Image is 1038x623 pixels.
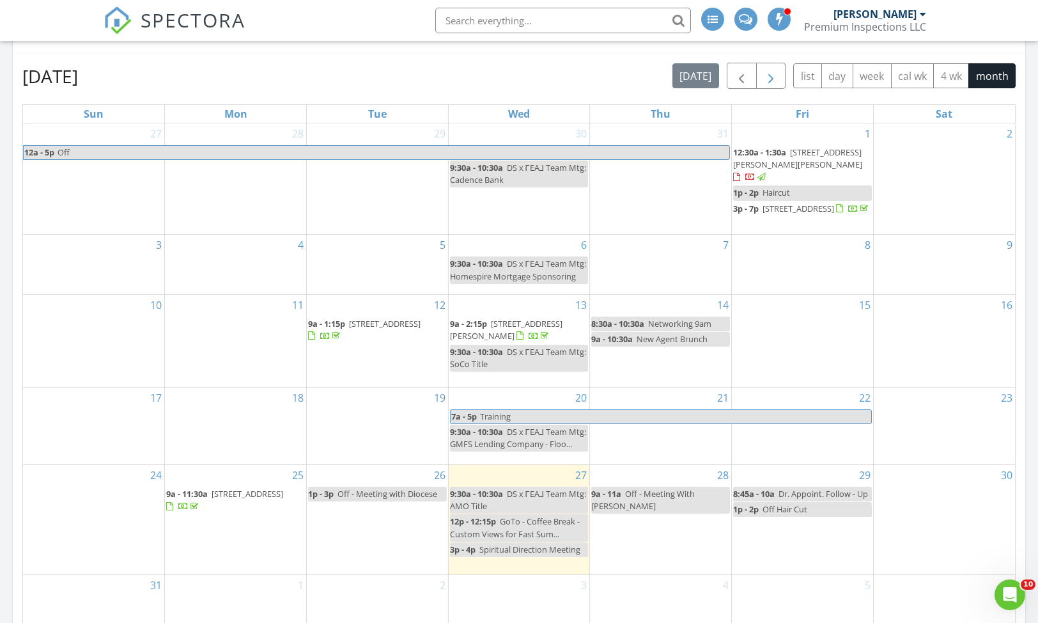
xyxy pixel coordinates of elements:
[933,105,955,123] a: Saturday
[165,387,307,464] td: Go to August 18, 2025
[756,63,786,89] button: Next month
[306,387,448,464] td: Go to August 19, 2025
[1004,123,1015,144] a: Go to August 2, 2025
[450,258,586,281] span: DS x ΓEA⅃ Team Mtg: Homespire Mortgage Sponsoring
[732,294,874,387] td: Go to August 15, 2025
[295,575,306,595] a: Go to September 1, 2025
[148,465,164,485] a: Go to August 24, 2025
[450,162,586,185] span: DS x ΓEA⅃ Team Mtg: Cadence Bank
[431,123,448,144] a: Go to July 29, 2025
[1004,235,1015,255] a: Go to August 9, 2025
[306,294,448,387] td: Go to August 12, 2025
[166,488,208,500] span: 9a - 11:30a
[733,488,775,500] span: 8:45a - 10a
[450,318,487,329] span: 9a - 2:15p
[998,295,1015,315] a: Go to August 16, 2025
[450,318,562,342] a: 9a - 2:15p [STREET_ADDRESS][PERSON_NAME]
[873,294,1015,387] td: Go to August 16, 2025
[732,123,874,235] td: Go to August 1, 2025
[856,388,873,408] a: Go to August 22, 2025
[450,426,503,438] span: 9:30a - 10:30a
[763,203,834,214] span: [STREET_ADDRESS]
[733,201,872,217] a: 3p - 7p [STREET_ADDRESS]
[590,123,732,235] td: Go to July 31, 2025
[437,575,448,595] a: Go to September 2, 2025
[290,295,306,315] a: Go to August 11, 2025
[165,294,307,387] td: Go to August 11, 2025
[591,318,644,329] span: 8:30a - 10:30a
[891,63,934,88] button: cal wk
[873,123,1015,235] td: Go to August 2, 2025
[148,123,164,144] a: Go to July 27, 2025
[732,235,874,294] td: Go to August 8, 2025
[591,488,695,512] span: Off - Meeting With [PERSON_NAME]
[450,516,496,527] span: 12p - 12:15p
[450,346,586,370] span: DS x ΓEA⅃ Team Mtg: SoCo Title
[733,187,759,198] span: 1p - 2p
[1004,575,1015,595] a: Go to September 6, 2025
[306,235,448,294] td: Go to August 5, 2025
[995,580,1025,610] iframe: Intercom live chat
[451,410,477,423] span: 7a - 5p
[437,235,448,255] a: Go to August 5, 2025
[104,6,132,35] img: The Best Home Inspection Software - Spectora
[23,387,165,464] td: Go to August 17, 2025
[306,123,448,235] td: Go to July 29, 2025
[308,318,345,329] span: 9a - 1:15p
[862,235,873,255] a: Go to August 8, 2025
[308,318,421,342] a: 9a - 1:15p [STREET_ADDRESS]
[778,488,868,500] span: Dr. Appoint. Follow - Up
[366,105,389,123] a: Tuesday
[733,203,759,214] span: 3p - 7p
[448,294,590,387] td: Go to August 13, 2025
[873,387,1015,464] td: Go to August 23, 2025
[148,575,164,595] a: Go to August 31, 2025
[732,465,874,575] td: Go to August 29, 2025
[793,105,812,123] a: Friday
[290,465,306,485] a: Go to August 25, 2025
[450,516,580,539] span: GoTo - Coffee Break - Custom Views for Fast Sum...
[590,235,732,294] td: Go to August 7, 2025
[715,295,731,315] a: Go to August 14, 2025
[448,123,590,235] td: Go to July 30, 2025
[23,235,165,294] td: Go to August 3, 2025
[933,63,969,88] button: 4 wk
[24,146,55,159] span: 12a - 5p
[431,295,448,315] a: Go to August 12, 2025
[998,465,1015,485] a: Go to August 30, 2025
[166,487,305,514] a: 9a - 11:30a [STREET_ADDRESS]
[349,318,421,329] span: [STREET_ADDRESS]
[435,8,691,33] input: Search everything...
[733,146,786,158] span: 12:30a - 1:30a
[720,575,731,595] a: Go to September 4, 2025
[1021,580,1035,590] span: 10
[573,295,589,315] a: Go to August 13, 2025
[968,63,1016,88] button: month
[450,488,586,512] span: DS x ΓEA⅃ Team Mtg: AMO Title
[733,203,871,214] a: 3p - 7p [STREET_ADDRESS]
[578,575,589,595] a: Go to September 3, 2025
[873,465,1015,575] td: Go to August 30, 2025
[763,503,807,515] span: Off Hair Cut
[450,318,562,342] span: [STREET_ADDRESS][PERSON_NAME]
[873,235,1015,294] td: Go to August 9, 2025
[862,123,873,144] a: Go to August 1, 2025
[578,235,589,255] a: Go to August 6, 2025
[222,105,250,123] a: Monday
[450,488,503,500] span: 9:30a - 10:30a
[715,388,731,408] a: Go to August 21, 2025
[141,6,245,33] span: SPECTORA
[450,544,476,555] span: 3p - 4p
[573,123,589,144] a: Go to July 30, 2025
[637,333,708,345] span: New Agent Brunch
[148,388,164,408] a: Go to August 17, 2025
[295,235,306,255] a: Go to August 4, 2025
[450,346,503,358] span: 9:30a - 10:30a
[821,63,853,88] button: day
[727,63,757,89] button: Previous month
[733,503,759,515] span: 1p - 2p
[431,465,448,485] a: Go to August 26, 2025
[290,123,306,144] a: Go to July 28, 2025
[337,488,437,500] span: Off - Meeting with Diocese
[590,387,732,464] td: Go to August 21, 2025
